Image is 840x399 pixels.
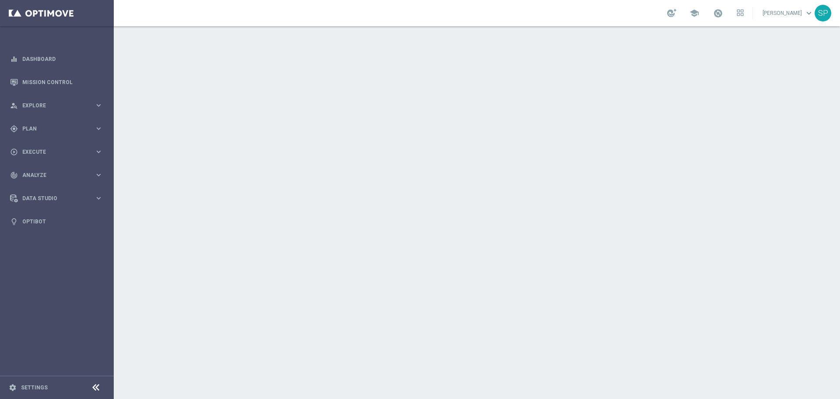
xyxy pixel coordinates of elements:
div: Mission Control [10,71,103,94]
a: Mission Control [22,71,103,94]
a: Settings [21,385,48,390]
div: Analyze [10,171,94,179]
i: equalizer [10,55,18,63]
button: play_circle_outline Execute keyboard_arrow_right [10,148,103,155]
i: lightbulb [10,218,18,226]
div: Optibot [10,210,103,233]
a: Dashboard [22,47,103,71]
i: settings [9,384,17,392]
button: equalizer Dashboard [10,56,103,63]
span: school [689,8,699,18]
button: lightbulb Optibot [10,218,103,225]
span: Analyze [22,173,94,178]
i: track_changes [10,171,18,179]
i: play_circle_outline [10,148,18,156]
i: keyboard_arrow_right [94,171,103,179]
button: Mission Control [10,79,103,86]
i: keyboard_arrow_right [94,148,103,156]
a: Optibot [22,210,103,233]
button: track_changes Analyze keyboard_arrow_right [10,172,103,179]
span: Execute [22,149,94,155]
i: person_search [10,102,18,109]
button: Data Studio keyboard_arrow_right [10,195,103,202]
i: keyboard_arrow_right [94,194,103,202]
div: SP [815,5,831,21]
div: Explore [10,102,94,109]
div: Dashboard [10,47,103,71]
div: Plan [10,125,94,133]
span: Plan [22,126,94,131]
span: Explore [22,103,94,108]
button: person_search Explore keyboard_arrow_right [10,102,103,109]
i: keyboard_arrow_right [94,124,103,133]
span: keyboard_arrow_down [804,8,814,18]
span: Data Studio [22,196,94,201]
button: gps_fixed Plan keyboard_arrow_right [10,125,103,132]
a: [PERSON_NAME]keyboard_arrow_down [762,7,815,20]
div: Data Studio [10,194,94,202]
i: gps_fixed [10,125,18,133]
div: Execute [10,148,94,156]
i: keyboard_arrow_right [94,101,103,109]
